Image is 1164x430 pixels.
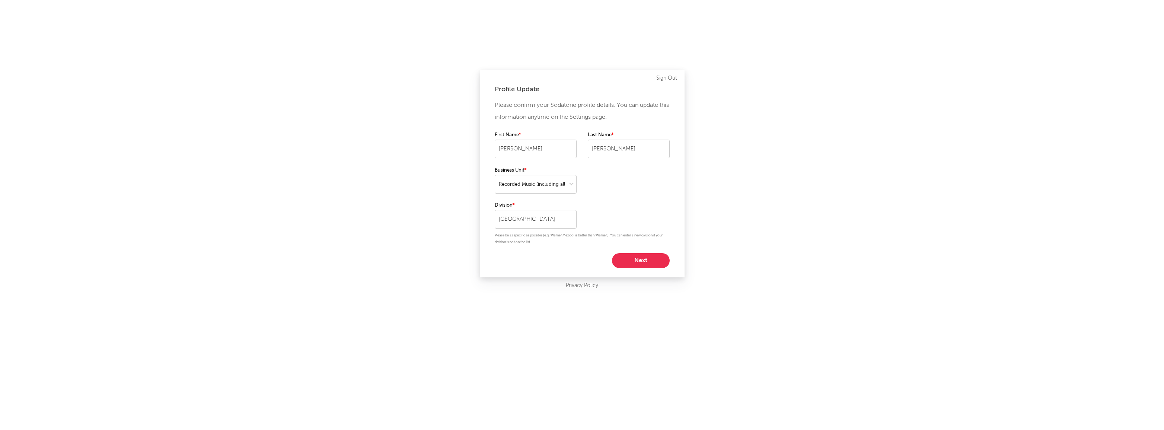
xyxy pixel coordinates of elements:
label: First Name [495,131,577,140]
p: Please confirm your Sodatone profile details. You can update this information anytime on the Sett... [495,99,670,123]
a: Privacy Policy [566,281,598,290]
a: Sign Out [656,74,677,83]
input: Your division [495,210,577,229]
div: Profile Update [495,85,670,94]
button: Next [612,253,670,268]
p: Please be as specific as possible (e.g. 'Warner Mexico' is better than 'Warner'). You can enter a... [495,232,670,246]
label: Business Unit [495,166,577,175]
input: Your last name [588,140,670,158]
label: Last Name [588,131,670,140]
input: Your first name [495,140,577,158]
label: Division [495,201,577,210]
